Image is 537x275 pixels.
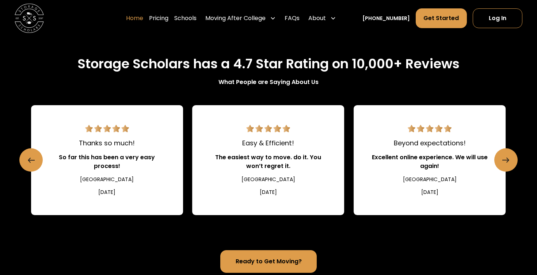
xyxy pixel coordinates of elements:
a: [PHONE_NUMBER] [362,15,410,22]
img: 5 star review. [85,125,129,132]
img: 5 star review. [246,125,290,132]
a: 5 star review.Easy & Efficient!The easiest way to move. do it. You won’t regret it.[GEOGRAPHIC_DA... [193,105,344,215]
div: [GEOGRAPHIC_DATA] [241,176,295,183]
a: Ready to Get Moving? [220,250,316,273]
div: Thanks so much! [79,138,135,148]
div: Excellent online experience. We will use again! [371,153,488,171]
div: [GEOGRAPHIC_DATA] [403,176,457,183]
a: 5 star review.Beyond expectations!Excellent online experience. We will use again![GEOGRAPHIC_DATA... [354,105,506,215]
a: Get Started [416,8,466,28]
div: [DATE] [421,188,438,196]
a: Pricing [149,8,168,28]
div: 17 / 22 [193,105,344,215]
div: [GEOGRAPHIC_DATA] [80,176,134,183]
div: [DATE] [98,188,115,196]
div: [DATE] [260,188,277,196]
div: The easiest way to move. do it. You won’t regret it. [210,153,327,171]
a: Next slide [494,148,518,172]
div: Beyond expectations! [394,138,466,148]
div: Moving After College [202,8,279,28]
img: Storage Scholars main logo [15,4,44,33]
a: 5 star review.Thanks so much!So far this has been a very easy process![GEOGRAPHIC_DATA][DATE] [31,105,183,215]
h2: Storage Scholars has a 4.7 Star Rating on 10,000+ Reviews [77,56,460,72]
a: home [15,4,44,33]
div: What People are Saying About Us [218,78,319,87]
div: 18 / 22 [354,105,506,215]
div: About [305,8,339,28]
a: FAQs [285,8,300,28]
a: Log In [473,8,522,28]
a: Home [126,8,143,28]
a: Schools [174,8,197,28]
div: About [308,14,326,23]
div: Moving After College [205,14,266,23]
img: 5 star review. [408,125,452,132]
div: Easy & Efficient! [242,138,294,148]
div: 16 / 22 [31,105,183,215]
a: Previous slide [19,148,43,172]
div: So far this has been a very easy process! [49,153,165,171]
